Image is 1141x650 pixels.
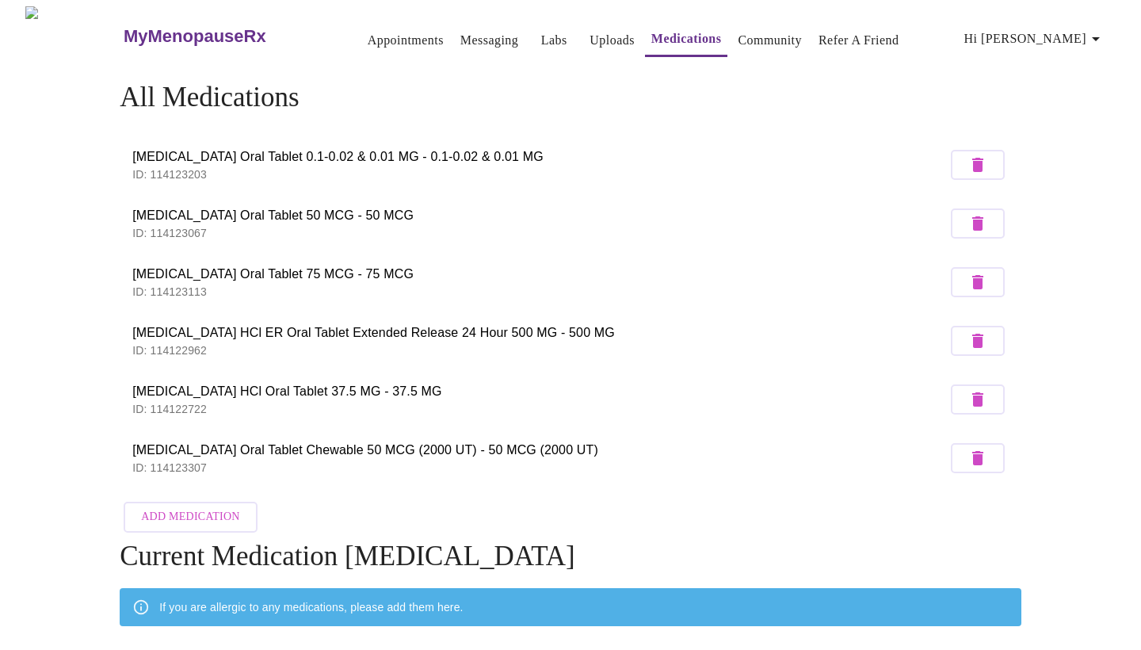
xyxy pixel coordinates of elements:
[120,82,1021,113] h4: All Medications
[132,265,947,284] span: [MEDICAL_DATA] Oral Tablet 75 MCG - 75 MCG
[132,382,947,401] span: [MEDICAL_DATA] HCl Oral Tablet 37.5 MG - 37.5 MG
[124,26,266,47] h3: MyMenopauseRx
[132,342,947,358] p: ID: 114122962
[738,29,802,52] a: Community
[964,28,1105,50] span: Hi [PERSON_NAME]
[132,225,947,241] p: ID: 114123067
[124,502,257,533] button: Add Medication
[132,401,947,417] p: ID: 114122722
[819,29,899,52] a: Refer a Friend
[132,206,947,225] span: [MEDICAL_DATA] Oral Tablet 50 MCG - 50 MCG
[958,23,1112,55] button: Hi [PERSON_NAME]
[141,507,239,527] span: Add Medication
[583,25,641,56] button: Uploads
[460,29,518,52] a: Messaging
[812,25,906,56] button: Refer a Friend
[132,284,947,300] p: ID: 114123113
[731,25,808,56] button: Community
[590,29,635,52] a: Uploads
[121,9,329,64] a: MyMenopauseRx
[159,593,463,621] div: If you are allergic to any medications, please add them here.
[132,147,947,166] span: [MEDICAL_DATA] Oral Tablet 0.1-0.02 & 0.01 MG - 0.1-0.02 & 0.01 MG
[25,6,121,66] img: MyMenopauseRx Logo
[651,28,722,50] a: Medications
[132,460,947,476] p: ID: 114123307
[361,25,450,56] button: Appointments
[529,25,579,56] button: Labs
[132,166,947,182] p: ID: 114123203
[454,25,525,56] button: Messaging
[132,441,947,460] span: [MEDICAL_DATA] Oral Tablet Chewable 50 MCG (2000 UT) - 50 MCG (2000 UT)
[541,29,567,52] a: Labs
[132,323,947,342] span: [MEDICAL_DATA] HCl ER Oral Tablet Extended Release 24 Hour 500 MG - 500 MG
[120,541,1021,572] h4: Current Medication [MEDICAL_DATA]
[645,23,728,57] button: Medications
[368,29,444,52] a: Appointments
